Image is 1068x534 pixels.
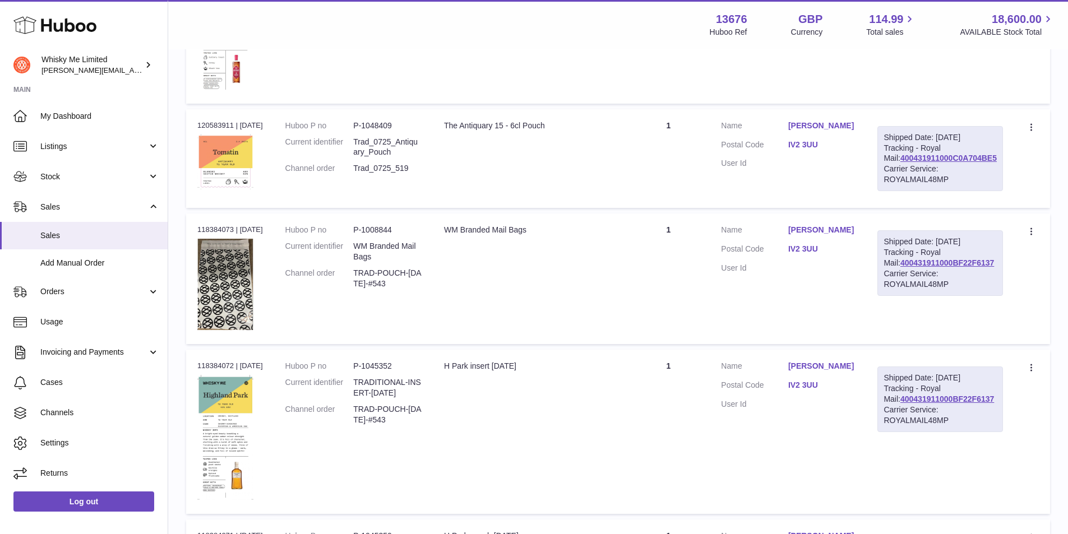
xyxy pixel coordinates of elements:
a: 400431911000BF22F6137 [900,394,994,403]
dd: P-1048409 [353,120,422,131]
dt: Name [721,225,788,238]
a: IV2 3UU [788,244,856,254]
a: Log out [13,491,154,512]
img: 136761748515604.png [197,375,253,500]
a: IV2 3UU [788,140,856,150]
dd: WM Branded Mail Bags [353,241,422,262]
dt: Channel order [285,268,354,289]
dt: Postal Code [721,140,788,153]
div: 120583911 | [DATE] [197,120,263,131]
dt: Channel order [285,163,354,174]
div: WM Branded Mail Bags [444,225,616,235]
img: 1725358317.png [197,239,253,331]
div: Shipped Date: [DATE] [884,373,997,383]
span: [PERSON_NAME][EMAIL_ADDRESS][DOMAIN_NAME] [41,66,225,75]
div: Carrier Service: ROYALMAIL48MP [884,405,997,426]
span: My Dashboard [40,111,159,122]
a: 114.99 Total sales [866,12,916,38]
span: Sales [40,230,159,241]
div: Currency [791,27,823,38]
div: Huboo Ref [710,27,747,38]
a: 18,600.00 AVAILABLE Stock Total [960,12,1055,38]
strong: GBP [798,12,822,27]
span: 114.99 [869,12,903,27]
span: Sales [40,202,147,212]
div: 118384072 | [DATE] [197,361,263,371]
span: Invoicing and Payments [40,347,147,357]
span: Listings [40,141,147,152]
dd: P-1008844 [353,225,422,235]
span: Orders [40,286,147,297]
dt: User Id [721,263,788,273]
div: H Park insert [DATE] [444,361,616,372]
a: [PERSON_NAME] [788,120,856,131]
dd: P-1045352 [353,361,422,372]
div: The Antiquary 15 - 6cl Pouch [444,120,616,131]
span: AVAILABLE Stock Total [960,27,1055,38]
div: Whisky Me Limited [41,54,142,76]
strong: 13676 [716,12,747,27]
dt: Huboo P no [285,361,354,372]
td: 1 [627,109,710,208]
span: 18,600.00 [992,12,1042,27]
dt: Huboo P no [285,225,354,235]
dt: Channel order [285,404,354,425]
div: Shipped Date: [DATE] [884,132,997,143]
dt: Postal Code [721,380,788,393]
div: Carrier Service: ROYALMAIL48MP [884,164,997,185]
dt: Current identifier [285,241,354,262]
dt: Huboo P no [285,120,354,131]
dt: Name [721,361,788,374]
div: Tracking - Royal Mail: [877,126,1003,191]
dd: TRAD-POUCH-[DATE]-#543 [353,404,422,425]
div: Tracking - Royal Mail: [877,366,1003,431]
div: Tracking - Royal Mail: [877,230,1003,295]
dt: User Id [721,399,788,410]
span: Settings [40,438,159,448]
dt: Postal Code [721,244,788,257]
dd: Trad_0725_Antiquary_Pouch [353,137,422,158]
dt: Name [721,120,788,134]
dt: User Id [721,158,788,169]
span: Usage [40,317,159,327]
span: Cases [40,377,159,388]
a: IV2 3UU [788,380,856,391]
img: 1750368472.png [197,134,253,189]
td: 1 [627,213,710,344]
span: Stock [40,171,147,182]
span: Channels [40,407,159,418]
a: [PERSON_NAME] [788,361,856,372]
img: frances@whiskyshop.com [13,57,30,73]
a: [PERSON_NAME] [788,225,856,235]
dd: TRAD-POUCH-[DATE]-#543 [353,268,422,289]
div: Shipped Date: [DATE] [884,236,997,247]
span: Add Manual Order [40,258,159,268]
div: Carrier Service: ROYALMAIL48MP [884,268,997,290]
dt: Current identifier [285,137,354,158]
div: 118384073 | [DATE] [197,225,263,235]
span: Total sales [866,27,916,38]
dt: Current identifier [285,377,354,398]
span: Returns [40,468,159,479]
td: 1 [627,350,710,514]
dd: Trad_0725_519 [353,163,422,174]
dd: TRADITIONAL-INSERT-[DATE] [353,377,422,398]
a: 400431911000C0A704BE5 [900,154,997,162]
a: 400431911000BF22F6137 [900,258,994,267]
